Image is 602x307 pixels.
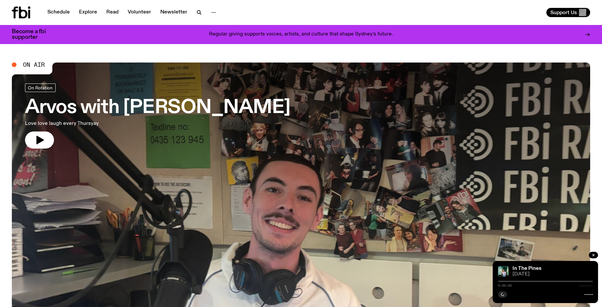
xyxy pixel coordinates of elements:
[25,83,290,149] a: Arvos with [PERSON_NAME]Love love laugh every Thursyay
[512,272,593,277] span: [DATE]
[579,284,593,287] span: -:--:--
[28,85,53,90] span: On Rotation
[512,266,541,271] a: In The Pines
[209,32,393,37] p: Regular giving supports voices, artists, and culture that shape Sydney’s future.
[550,10,577,15] span: Support Us
[546,8,590,17] button: Support Us
[12,29,54,40] h3: Become a fbi supporter
[102,8,122,17] a: Read
[25,120,194,128] p: Love love laugh every Thursyay
[124,8,155,17] a: Volunteer
[498,284,512,287] span: 0:00:00
[43,8,74,17] a: Schedule
[25,99,290,117] h3: Arvos with [PERSON_NAME]
[156,8,191,17] a: Newsletter
[75,8,101,17] a: Explore
[23,62,45,68] span: On Air
[25,83,56,92] a: On Rotation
